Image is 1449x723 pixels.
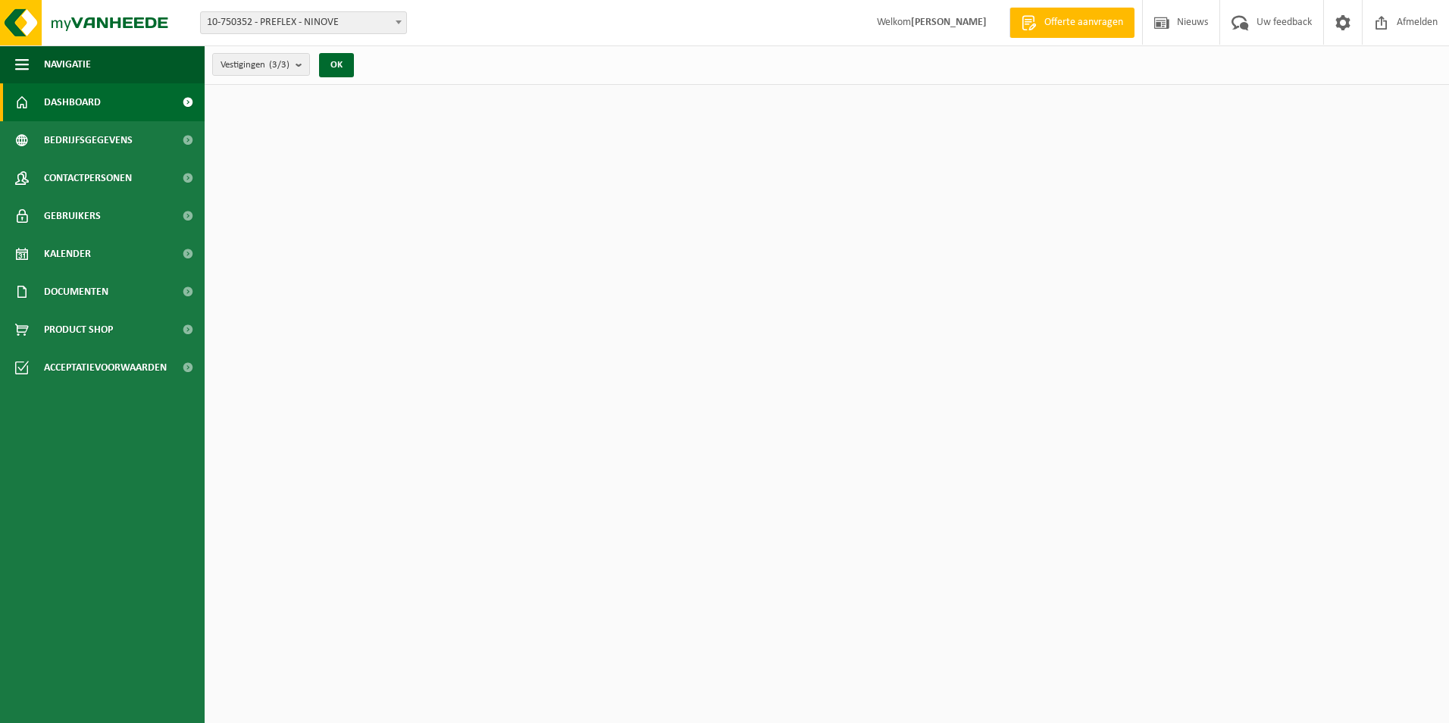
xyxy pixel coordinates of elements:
[44,349,167,387] span: Acceptatievoorwaarden
[44,83,101,121] span: Dashboard
[44,121,133,159] span: Bedrijfsgegevens
[44,45,91,83] span: Navigatie
[319,53,354,77] button: OK
[44,235,91,273] span: Kalender
[911,17,987,28] strong: [PERSON_NAME]
[44,273,108,311] span: Documenten
[201,12,406,33] span: 10-750352 - PREFLEX - NINOVE
[1009,8,1134,38] a: Offerte aanvragen
[221,54,289,77] span: Vestigingen
[1041,15,1127,30] span: Offerte aanvragen
[44,159,132,197] span: Contactpersonen
[200,11,407,34] span: 10-750352 - PREFLEX - NINOVE
[44,197,101,235] span: Gebruikers
[212,53,310,76] button: Vestigingen(3/3)
[269,60,289,70] count: (3/3)
[44,311,113,349] span: Product Shop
